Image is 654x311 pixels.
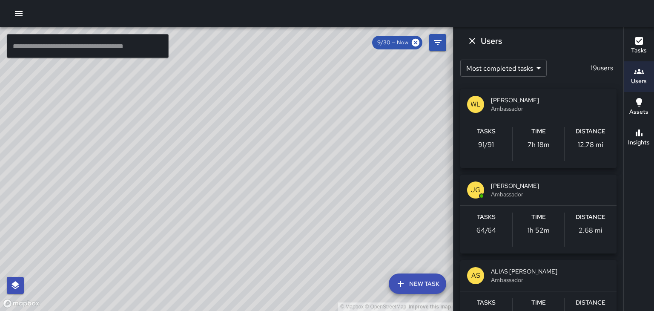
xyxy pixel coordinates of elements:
p: 91 / 91 [478,140,494,150]
button: Insights [624,123,654,153]
button: New Task [389,274,446,294]
span: [PERSON_NAME] [491,96,610,104]
p: 19 users [587,63,617,73]
span: 9/30 — Now [372,38,413,47]
p: 2.68 mi [579,225,602,236]
h6: Assets [629,107,648,117]
p: 1h 52m [528,225,550,236]
h6: Tasks [631,46,647,55]
p: WL [470,99,481,109]
h6: Time [531,127,546,136]
h6: Distance [576,213,605,222]
button: WL[PERSON_NAME]AmbassadorTasks91/91Time7h 18mDistance12.78 mi [460,89,617,168]
span: Ambassador [491,104,610,113]
button: Users [624,61,654,92]
h6: Tasks [477,213,496,222]
h6: Distance [576,127,605,136]
h6: Distance [576,298,605,308]
span: Ambassador [491,276,610,284]
h6: Time [531,213,546,222]
h6: Tasks [477,298,496,308]
h6: Insights [628,138,650,147]
p: JG [471,185,481,195]
span: ALIAS [PERSON_NAME] [491,267,610,276]
h6: Tasks [477,127,496,136]
p: 64 / 64 [476,225,496,236]
div: 9/30 — Now [372,36,422,49]
h6: Users [481,34,502,48]
button: Filters [429,34,446,51]
h6: Time [531,298,546,308]
button: Assets [624,92,654,123]
div: Most completed tasks [460,60,547,77]
button: Dismiss [464,32,481,49]
span: [PERSON_NAME] [491,181,610,190]
span: Ambassador [491,190,610,199]
p: AS [471,271,480,281]
h6: Users [631,77,647,86]
button: JG[PERSON_NAME]AmbassadorTasks64/64Time1h 52mDistance2.68 mi [460,175,617,253]
p: 7h 18m [528,140,550,150]
button: Tasks [624,31,654,61]
p: 12.78 mi [578,140,603,150]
